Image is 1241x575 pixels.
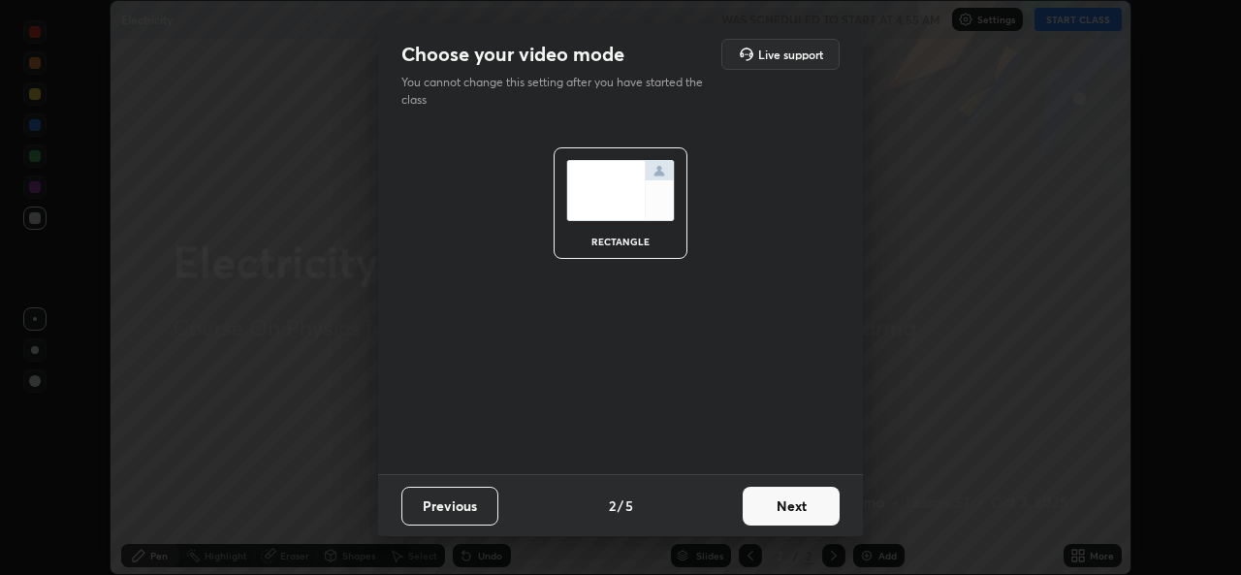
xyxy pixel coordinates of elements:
[401,74,716,109] p: You cannot change this setting after you have started the class
[609,495,616,516] h4: 2
[566,160,675,221] img: normalScreenIcon.ae25ed63.svg
[625,495,633,516] h4: 5
[758,48,823,60] h5: Live support
[582,237,659,246] div: rectangle
[618,495,623,516] h4: /
[401,487,498,526] button: Previous
[401,42,624,67] h2: Choose your video mode
[743,487,840,526] button: Next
